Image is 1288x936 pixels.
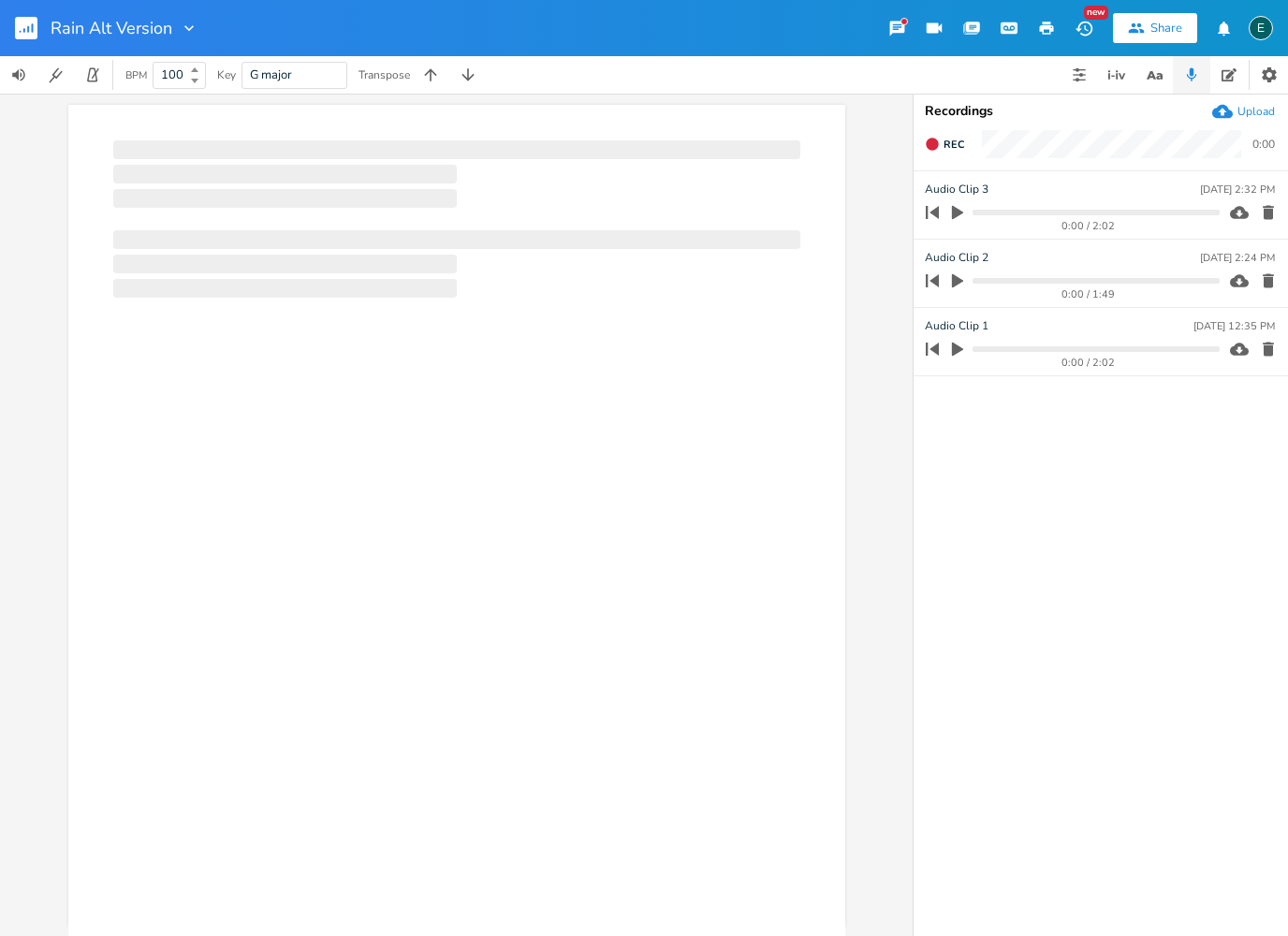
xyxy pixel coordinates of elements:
button: Share [1113,13,1197,43]
div: 0:00 / 2:02 [958,358,1220,368]
div: [DATE] 2:24 PM [1200,253,1275,263]
span: G major [250,66,292,83]
div: easlakson [1249,16,1273,40]
div: 0:00 / 2:02 [958,221,1220,231]
button: E [1249,7,1273,50]
div: New [1084,6,1108,20]
div: BPM [125,70,147,80]
div: Upload [1237,104,1275,119]
button: Rec [917,129,972,159]
div: 0:00 / 1:49 [958,289,1220,300]
span: Audio Clip 3 [925,181,988,198]
div: Transpose [359,69,410,80]
button: New [1065,11,1103,45]
div: [DATE] 12:35 PM [1193,321,1275,331]
span: Rain Alt Version [51,20,172,37]
span: Rec [944,138,964,152]
span: Audio Clip 1 [925,317,988,335]
div: Key [217,69,236,80]
span: Audio Clip 2 [925,249,988,267]
div: Recordings [925,105,1277,118]
div: 0:00 [1252,139,1275,150]
div: Share [1150,20,1182,37]
div: [DATE] 2:32 PM [1200,184,1275,195]
button: Upload [1212,101,1275,122]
